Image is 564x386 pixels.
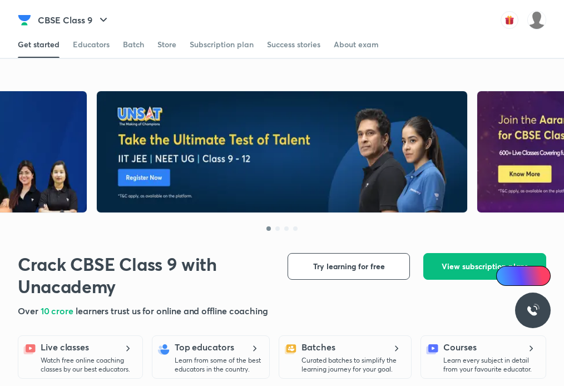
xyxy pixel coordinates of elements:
[175,356,263,374] p: Learn from some of the best educators in the country.
[334,31,379,58] a: About exam
[41,340,89,354] h5: Live classes
[267,39,320,50] div: Success stories
[443,356,539,374] p: Learn every subject in detail from your favourite educator.
[301,356,404,374] p: Curated batches to simplify the learning journey for your goal.
[41,305,76,316] span: 10 crore
[175,340,234,354] h5: Top educators
[73,39,110,50] div: Educators
[123,31,144,58] a: Batch
[527,11,546,29] img: Aarushi
[288,253,410,280] button: Try learning for free
[18,39,60,50] div: Get started
[190,39,254,50] div: Subscription plan
[18,253,245,298] h1: Crack CBSE Class 9 with Unacademy
[496,266,551,286] a: Ai Doubts
[443,340,476,354] h5: Courses
[190,31,254,58] a: Subscription plan
[313,261,385,272] span: Try learning for free
[157,39,176,50] div: Store
[301,340,335,354] h5: Batches
[442,261,528,272] span: View subscription plans
[73,31,110,58] a: Educators
[18,13,31,27] img: Company Logo
[334,39,379,50] div: About exam
[267,31,320,58] a: Success stories
[76,305,268,316] span: learners trust us for online and offline coaching
[503,271,512,280] img: Icon
[31,9,117,31] button: CBSE Class 9
[41,356,136,374] p: Watch free online coaching classes by our best educators.
[123,39,144,50] div: Batch
[18,305,41,316] span: Over
[423,253,546,280] button: View subscription plans
[18,31,60,58] a: Get started
[514,271,544,280] span: Ai Doubts
[526,304,540,317] img: ttu
[501,11,518,29] img: avatar
[157,31,176,58] a: Store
